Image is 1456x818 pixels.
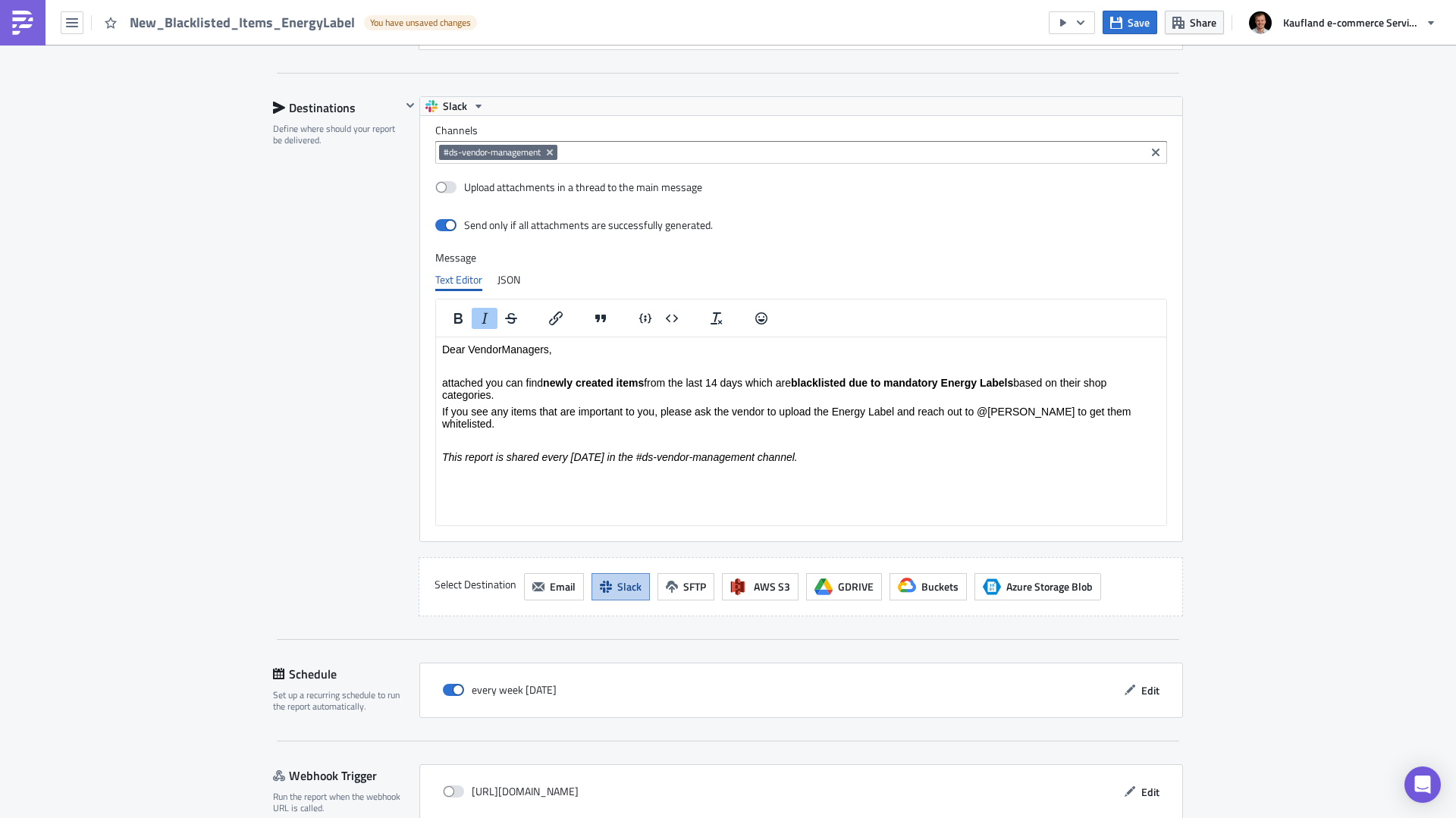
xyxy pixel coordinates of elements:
[588,308,613,329] button: Blockquote
[806,573,882,600] button: GDRIVE
[472,308,497,329] button: Italic
[445,308,471,329] button: Bold
[550,578,576,594] span: Email
[748,308,774,329] button: Emojis
[974,573,1101,600] button: Azure Storage BlobAzure Storage Blob
[497,268,520,291] div: JSON
[444,146,541,158] span: #ds-vendor-management
[435,268,482,291] div: Text Editor
[1128,14,1150,30] span: Save
[617,578,642,594] span: Slack
[544,145,557,160] button: Remove Tag
[890,573,967,600] button: Buckets
[921,578,959,594] span: Buckets
[1165,11,1224,34] button: Share
[1141,682,1159,698] span: Edit
[1141,784,1159,800] span: Edit
[722,573,799,600] button: AWS S3
[443,97,467,115] span: Slack
[754,578,790,594] span: AWS S3
[464,218,713,232] div: Send only if all attachments are successfully generated.
[1247,10,1273,36] img: Avatar
[838,578,874,594] span: GDRIVE
[420,97,490,115] button: Slack
[401,96,419,114] button: Hide content
[436,337,1166,525] iframe: Rich Text Area
[11,11,35,35] img: PushMetrics
[683,578,706,594] span: SFTP
[704,308,730,329] button: Clear formatting
[632,308,658,329] button: Insert code line
[130,14,356,31] span: New_Blacklisted_Items_EnergyLabel
[273,123,401,146] div: Define where should your report be delivered.
[273,96,401,119] div: Destinations
[273,689,409,713] div: Set up a recurring schedule to run the report automatically.
[1240,6,1445,39] button: Kaufland e-commerce Services GmbH & Co. KG
[591,573,650,600] button: Slack
[1404,766,1441,803] div: Open Intercom Messenger
[273,663,419,685] div: Schedule
[983,578,1001,596] span: Azure Storage Blob
[1116,679,1167,702] button: Edit
[1190,14,1216,30] span: Share
[435,180,702,194] label: Upload attachments in a thread to the main message
[1116,780,1167,804] button: Edit
[443,780,579,803] div: [URL][DOMAIN_NAME]
[1006,578,1093,594] span: Azure Storage Blob
[524,573,584,600] button: Email
[443,679,557,701] div: every week [DATE]
[659,308,685,329] button: Insert code block
[1283,14,1420,30] span: Kaufland e-commerce Services GmbH & Co. KG
[273,764,419,787] div: Webhook Trigger
[657,573,714,600] button: SFTP
[273,791,409,814] div: Run the report when the webhook URL is called.
[1147,143,1165,161] button: Clear selected items
[435,124,1167,137] label: Channels
[543,308,569,329] button: Insert/edit link
[370,17,471,29] span: You have unsaved changes
[435,251,1167,265] label: Message
[1103,11,1157,34] button: Save
[498,308,524,329] button: Strikethrough
[435,573,516,596] label: Select Destination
